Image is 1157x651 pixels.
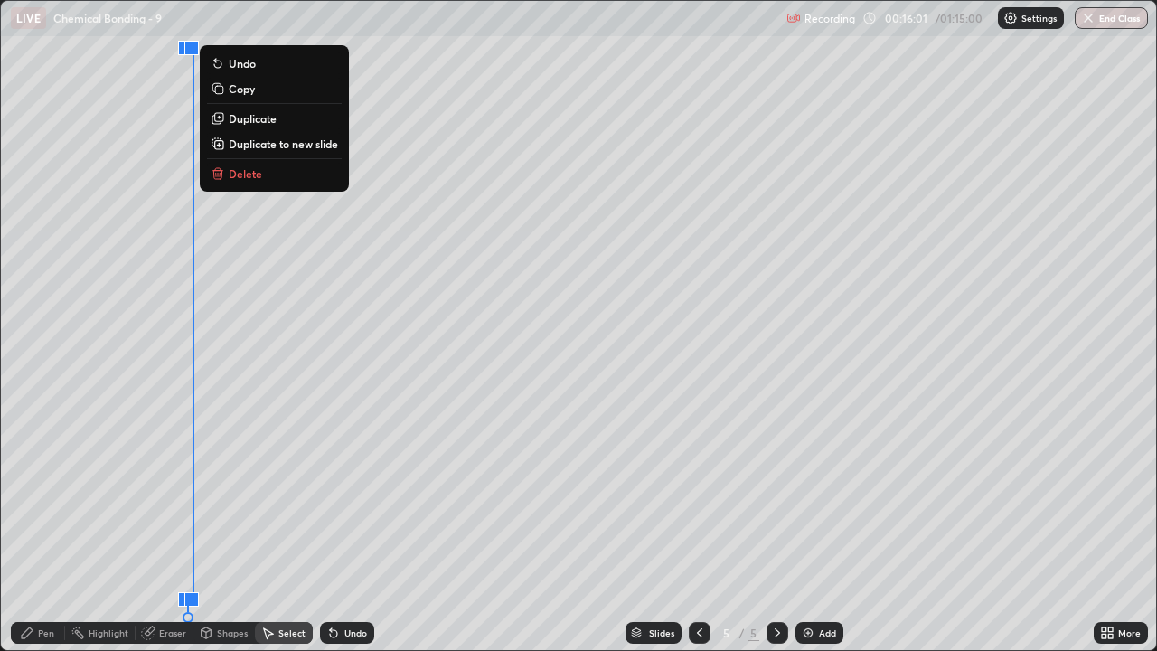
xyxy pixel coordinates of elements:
div: 5 [748,625,759,641]
div: Eraser [159,628,186,637]
div: Select [278,628,306,637]
button: Delete [207,163,342,184]
img: add-slide-button [801,626,815,640]
p: Recording [804,12,855,25]
p: Delete [229,166,262,181]
div: 5 [718,627,736,638]
div: Slides [649,628,674,637]
p: Duplicate to new slide [229,137,338,151]
button: Duplicate [207,108,342,129]
img: recording.375f2c34.svg [786,11,801,25]
p: Settings [1021,14,1057,23]
p: Duplicate [229,111,277,126]
div: Add [819,628,836,637]
button: End Class [1075,7,1148,29]
div: More [1118,628,1141,637]
button: Undo [207,52,342,74]
div: Highlight [89,628,128,637]
p: Copy [229,81,255,96]
img: end-class-cross [1081,11,1096,25]
div: Undo [344,628,367,637]
p: Undo [229,56,256,71]
img: class-settings-icons [1003,11,1018,25]
div: / [739,627,745,638]
p: LIVE [16,11,41,25]
div: Shapes [217,628,248,637]
div: Pen [38,628,54,637]
p: Chemical Bonding - 9 [53,11,162,25]
button: Copy [207,78,342,99]
button: Duplicate to new slide [207,133,342,155]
